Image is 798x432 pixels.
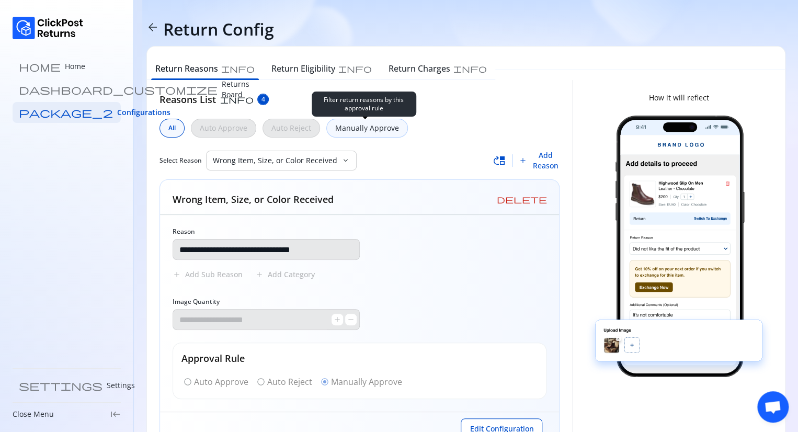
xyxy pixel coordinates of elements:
span: info [453,64,487,73]
a: dashboard_customize Returns Board [13,79,121,100]
span: keyboard_arrow_down [341,156,350,165]
span: home [19,61,61,72]
span: Configurations [117,107,170,118]
a: settings Settings [13,375,121,396]
p: How it will reflect [649,93,709,103]
img: return-image [585,116,772,377]
span: 4 [261,95,265,104]
span: package_2 [19,107,113,118]
h6: Return Charges [389,62,450,75]
button: Add Reason [519,150,560,171]
span: info [338,64,372,73]
span: keyboard_tab_rtl [110,409,121,419]
span: Select Reason [159,156,202,165]
img: Logo [13,17,83,39]
span: add [519,156,527,165]
a: package_2 Configurations [13,102,121,123]
p: Filter return reasons by this approval rule [318,96,410,112]
label: Reason [173,228,195,236]
div: Open chat [757,391,785,419]
span: arrow_back [146,21,159,33]
p: Auto Reject [271,123,311,133]
div: Close Menukeyboard_tab_rtl [13,409,121,419]
span: info [221,64,255,73]
label: Image Quantity [173,298,220,306]
p: Auto Approve [200,123,247,133]
h6: Return Eligibility [271,62,335,75]
p: Manually Approve [335,123,399,133]
h5: Wrong Item, Size, or Color Received [173,192,334,206]
span: Add Reason [531,150,560,171]
p: Close Menu [13,409,54,419]
span: info [220,95,254,104]
span: delete [496,195,546,203]
h6: Return Reasons [155,62,218,75]
p: Home [65,61,85,72]
a: home Home [13,56,121,77]
h5: Approval Rule [181,351,538,365]
span: settings [19,380,102,391]
span: dashboard_customize [19,84,218,95]
p: Returns Board [222,79,249,100]
span: All [168,124,176,132]
p: Wrong Item, Size, or Color Received [213,155,337,166]
h5: Reasons List [159,93,216,106]
p: Settings [107,380,135,391]
h4: Return Config [163,19,274,40]
span: move_up [493,154,506,167]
